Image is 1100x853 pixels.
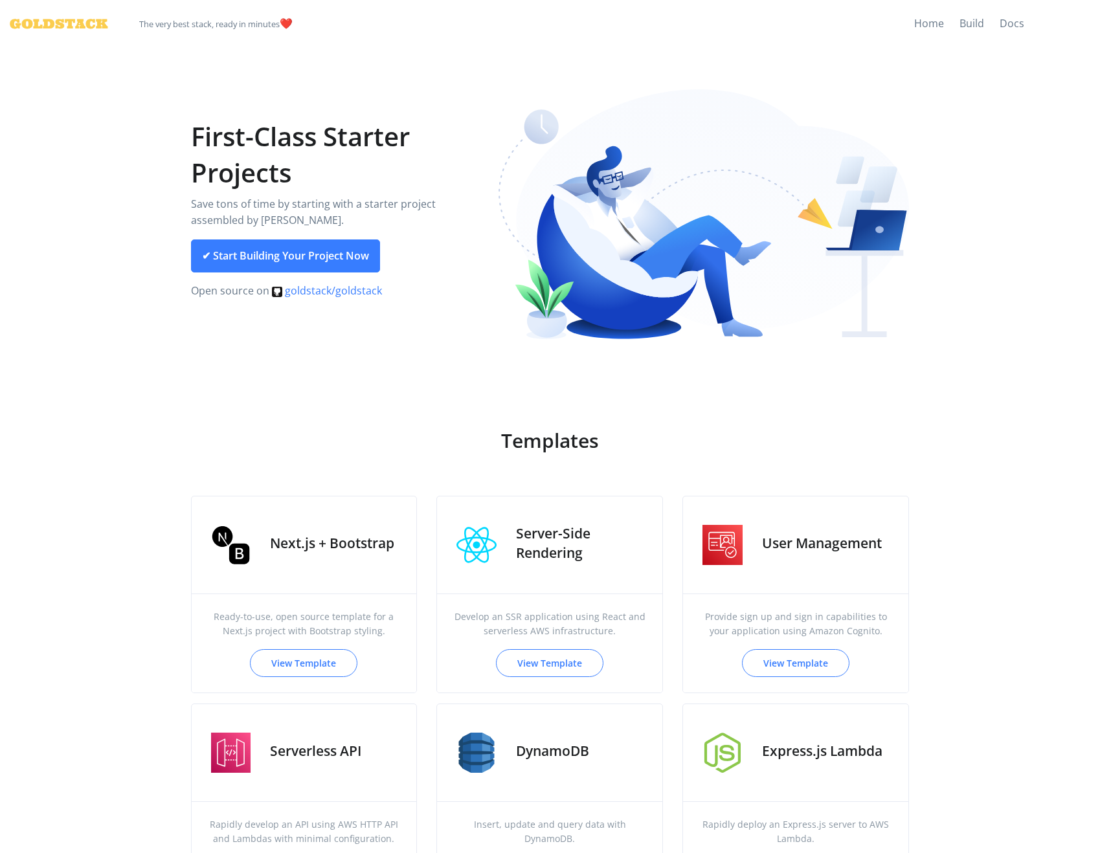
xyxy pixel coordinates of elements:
[453,610,647,639] span: Develop an SSR application using React and serverless AWS infrastructure.
[699,817,893,847] span: Rapidly deploy an Express.js server to AWS Lambda.
[699,610,893,639] span: Provide sign up and sign in capabilities to your application using Amazon Cognito.
[191,283,479,300] p: Open source on
[192,704,271,801] img: Template Image 1
[407,427,694,454] h2: Templates
[272,287,282,297] img: svg%3e
[207,610,401,639] span: Ready-to-use, open source template for a Next.js project with Bootstrap styling.
[437,704,516,801] img: Template Image 1
[496,649,603,677] a: View Template
[250,649,357,677] a: View Template
[742,649,849,677] a: View Template
[191,239,380,273] a: ✔ Start Building Your Project Now
[192,496,271,593] img: Template Image 1
[516,742,642,760] h3: DynamoDB
[453,817,647,847] span: Insert, update and query data with DynamoDB.
[437,496,516,593] img: Template Image 1
[270,534,396,553] h3: Next.js + Bootstrap
[762,742,888,760] h3: Express.js Lambda
[762,534,888,553] h3: User Management
[272,283,382,298] a: goldstack/goldstack
[207,817,401,847] span: Rapidly develop an API using AWS HTTP API and Lambdas with minimal configuration.
[139,18,280,30] small: The very best stack, ready in minutes
[191,196,479,229] p: Save tons of time by starting with a starter project assembled by [PERSON_NAME].
[270,742,396,760] h3: Serverless API
[191,118,479,191] h1: First-Class Starter Projects
[683,704,762,801] img: Template Image 1
[139,10,293,38] span: ️❤️
[516,524,642,562] h3: Server-Side Rendering
[1032,16,1090,29] iframe: GitHub Star Goldstack
[683,496,762,593] img: Template Image 1
[499,89,910,344] img: Relaxing coder
[10,10,98,38] a: Goldstack Logo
